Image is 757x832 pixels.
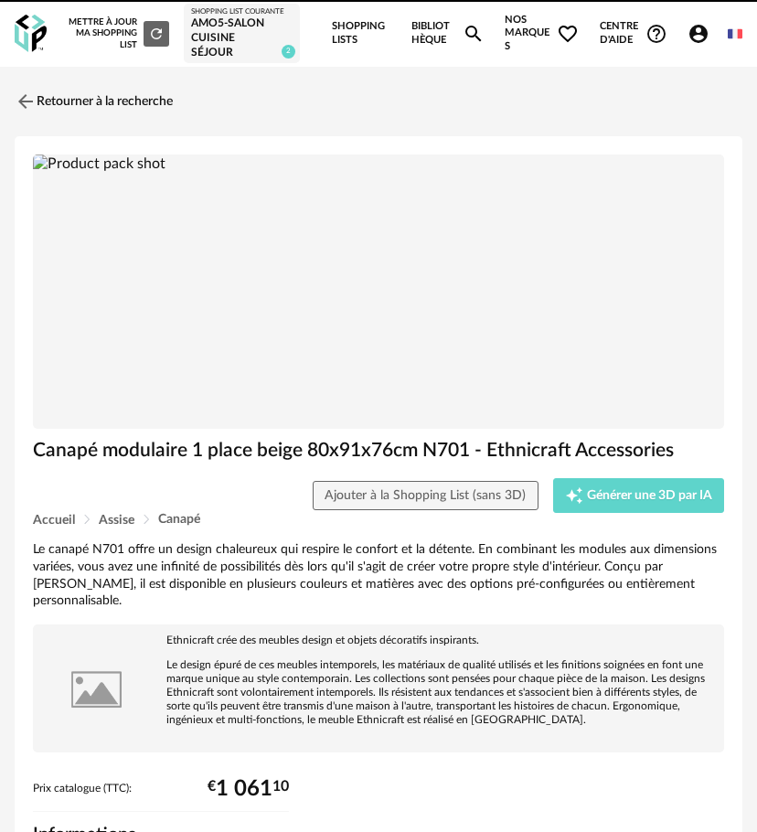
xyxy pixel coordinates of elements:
[191,7,292,59] a: Shopping List courante AMO5-Salon cuisine séjour 2
[33,514,75,527] span: Accueil
[42,634,715,647] p: Ethnicraft crée des meubles design et objets décoratifs inspirants.
[191,16,292,59] div: AMO5-Salon cuisine séjour
[208,783,289,795] div: € 10
[42,658,715,727] p: Le design épuré de ces meubles intemporels, les matériaux de qualité utilisés et les finitions so...
[587,489,712,502] span: Générer une 3D par IA
[99,514,134,527] span: Assise
[69,16,169,50] div: Mettre à jour ma Shopping List
[15,91,37,112] img: svg+xml;base64,PHN2ZyB3aWR0aD0iMjQiIGhlaWdodD0iMjQiIHZpZXdCb3g9IjAgMCAyNCAyNCIgZmlsbD0ibm9uZSIgeG...
[565,486,583,505] span: Creation icon
[557,23,579,45] span: Heart Outline icon
[33,438,724,463] h1: Canapé modulaire 1 place beige 80x91x76cm N701 - Ethnicraft Accessories
[33,782,289,812] div: Prix catalogue (TTC):
[33,513,724,527] div: Breadcrumb
[313,481,538,510] button: Ajouter à la Shopping List (sans 3D)
[688,23,718,45] span: Account Circle icon
[728,27,742,41] img: fr
[33,155,724,429] img: Product pack shot
[645,23,667,45] span: Help Circle Outline icon
[600,20,667,47] span: Centre d'aideHelp Circle Outline icon
[15,81,173,122] a: Retourner à la recherche
[688,23,709,45] span: Account Circle icon
[216,783,272,795] span: 1 061
[148,28,165,37] span: Refresh icon
[191,7,292,16] div: Shopping List courante
[553,478,725,513] button: Creation icon Générer une 3D par IA
[158,513,200,526] span: Canapé
[325,489,526,502] span: Ajouter à la Shopping List (sans 3D)
[463,23,485,45] span: Magnify icon
[33,541,724,611] div: Le canapé N701 offre un design chaleureux qui respire le confort et la détente. En combinant les ...
[42,634,152,743] img: brand logo
[15,15,47,52] img: OXP
[282,45,295,59] span: 2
